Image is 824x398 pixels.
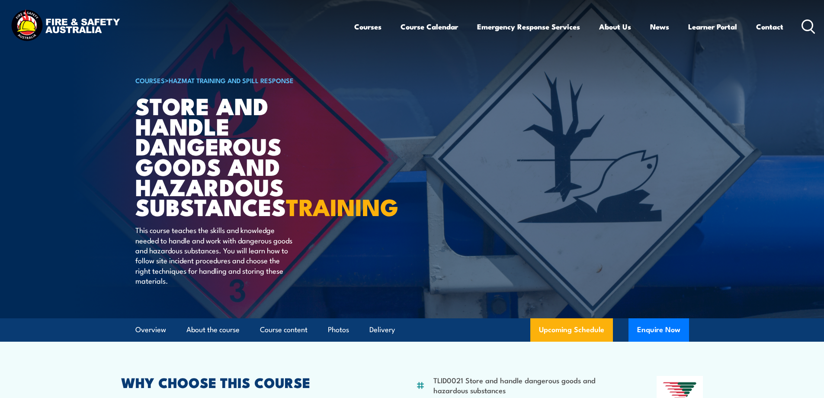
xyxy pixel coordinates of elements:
[260,318,308,341] a: Course content
[121,376,374,388] h2: WHY CHOOSE THIS COURSE
[369,318,395,341] a: Delivery
[650,15,669,38] a: News
[688,15,737,38] a: Learner Portal
[433,375,615,395] li: TLID0021 Store and handle dangerous goods and hazardous substances
[477,15,580,38] a: Emergency Response Services
[186,318,240,341] a: About the course
[135,225,293,285] p: This course teaches the skills and knowledge needed to handle and work with dangerous goods and h...
[599,15,631,38] a: About Us
[286,188,398,224] strong: TRAINING
[135,75,349,85] h6: >
[401,15,458,38] a: Course Calendar
[530,318,613,342] a: Upcoming Schedule
[354,15,382,38] a: Courses
[756,15,783,38] a: Contact
[135,75,165,85] a: COURSES
[135,318,166,341] a: Overview
[135,95,349,217] h1: Store And Handle Dangerous Goods and Hazardous Substances
[169,75,294,85] a: HAZMAT Training and Spill Response
[328,318,349,341] a: Photos
[628,318,689,342] button: Enquire Now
